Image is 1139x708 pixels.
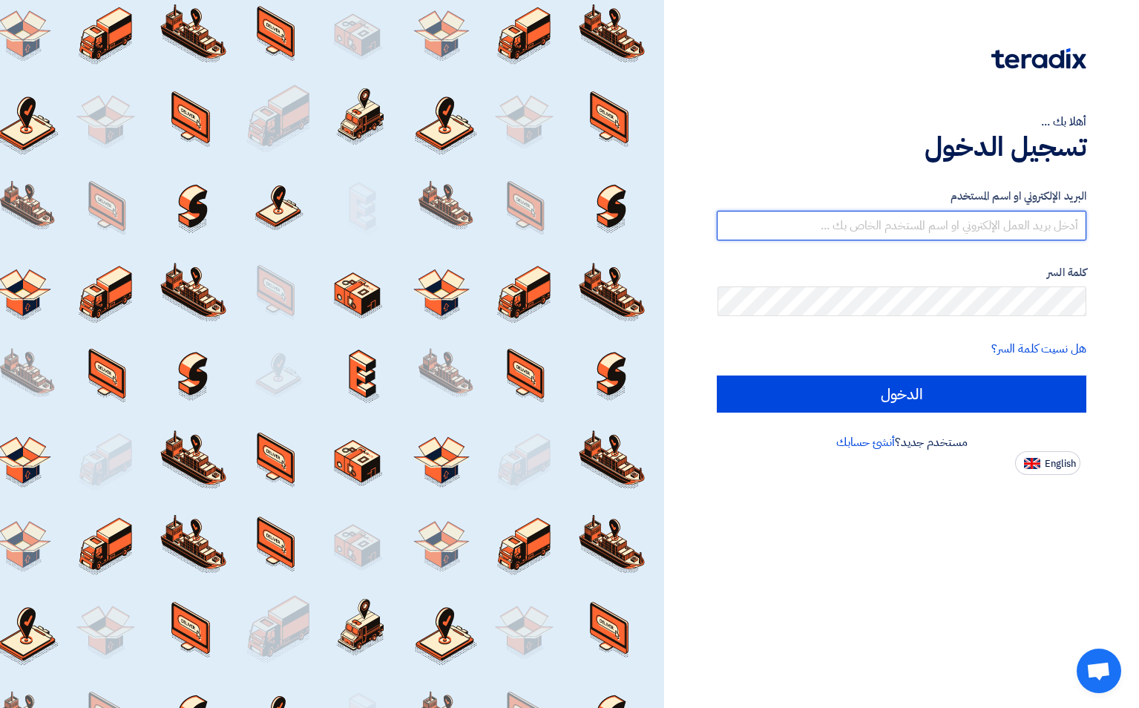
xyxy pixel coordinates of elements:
div: Open chat [1077,649,1121,693]
span: English [1045,459,1076,469]
input: أدخل بريد العمل الإلكتروني او اسم المستخدم الخاص بك ... [717,211,1086,240]
label: كلمة السر [717,264,1086,281]
input: الدخول [717,376,1086,413]
h1: تسجيل الدخول [717,131,1086,163]
label: البريد الإلكتروني او اسم المستخدم [717,188,1086,205]
a: أنشئ حسابك [836,433,895,451]
a: هل نسيت كلمة السر؟ [991,340,1086,358]
img: Teradix logo [991,48,1086,69]
img: en-US.png [1024,458,1040,469]
div: مستخدم جديد؟ [717,433,1086,451]
button: English [1015,451,1080,475]
div: أهلا بك ... [717,113,1086,131]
